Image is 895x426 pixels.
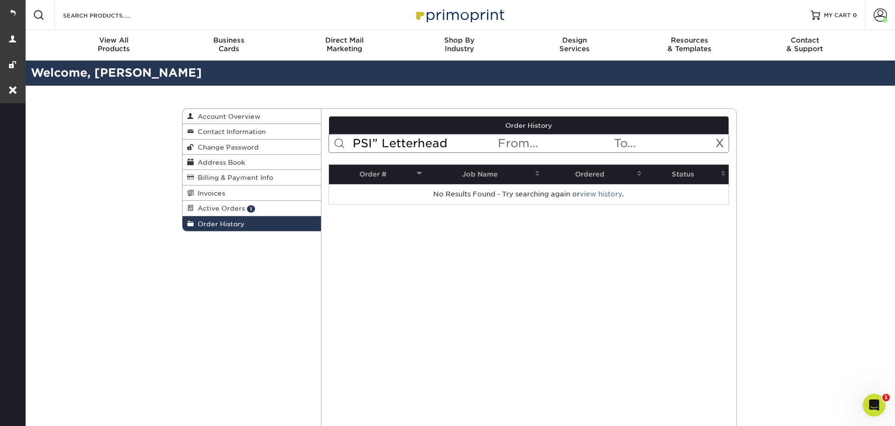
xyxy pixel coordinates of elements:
[183,201,321,216] a: Active Orders 1
[287,36,402,53] div: Marketing
[632,36,747,44] span: Resources
[194,204,245,212] span: Active Orders
[645,165,729,184] th: Status
[580,190,622,198] a: view history
[517,30,632,61] a: DesignServices
[329,184,729,204] td: No Results Found - Try searching again or .
[56,30,172,61] a: View AllProducts
[613,134,729,152] input: To...
[517,36,632,53] div: Services
[715,136,724,150] a: X
[412,5,507,25] img: Primoprint
[183,186,321,201] a: Invoices
[402,36,517,53] div: Industry
[172,36,287,44] span: Business
[287,30,402,61] a: Direct MailMarketing
[247,205,255,213] span: 1
[56,36,172,53] div: Products
[183,109,321,124] a: Account Overview
[329,116,729,134] a: Order History
[62,9,155,21] input: SEARCH PRODUCTS.....
[194,143,259,151] span: Change Password
[863,394,886,417] iframe: Intercom live chat
[194,128,266,135] span: Contact Information
[183,170,321,185] a: Billing & Payment Info
[747,30,862,61] a: Contact& Support
[24,64,895,82] h2: Welcome, [PERSON_NAME]
[352,134,497,152] input: Search Orders...
[194,159,245,166] span: Address Book
[747,36,862,53] div: & Support
[824,11,851,19] span: MY CART
[632,36,747,53] div: & Templates
[632,30,747,61] a: Resources& Templates
[425,165,543,184] th: Job Name
[194,189,225,197] span: Invoices
[517,36,632,44] span: Design
[329,165,425,184] th: Order #
[194,113,260,120] span: Account Overview
[402,30,517,61] a: Shop ByIndustry
[172,36,287,53] div: Cards
[543,165,645,184] th: Ordered
[747,36,862,44] span: Contact
[172,30,287,61] a: BusinessCards
[497,134,612,152] input: From...
[194,174,273,181] span: Billing & Payment Info
[183,140,321,155] a: Change Password
[853,12,857,18] span: 0
[56,36,172,44] span: View All
[183,155,321,170] a: Address Book
[287,36,402,44] span: Direct Mail
[183,124,321,139] a: Contact Information
[183,216,321,231] a: Order History
[402,36,517,44] span: Shop By
[882,394,890,401] span: 1
[194,220,245,228] span: Order History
